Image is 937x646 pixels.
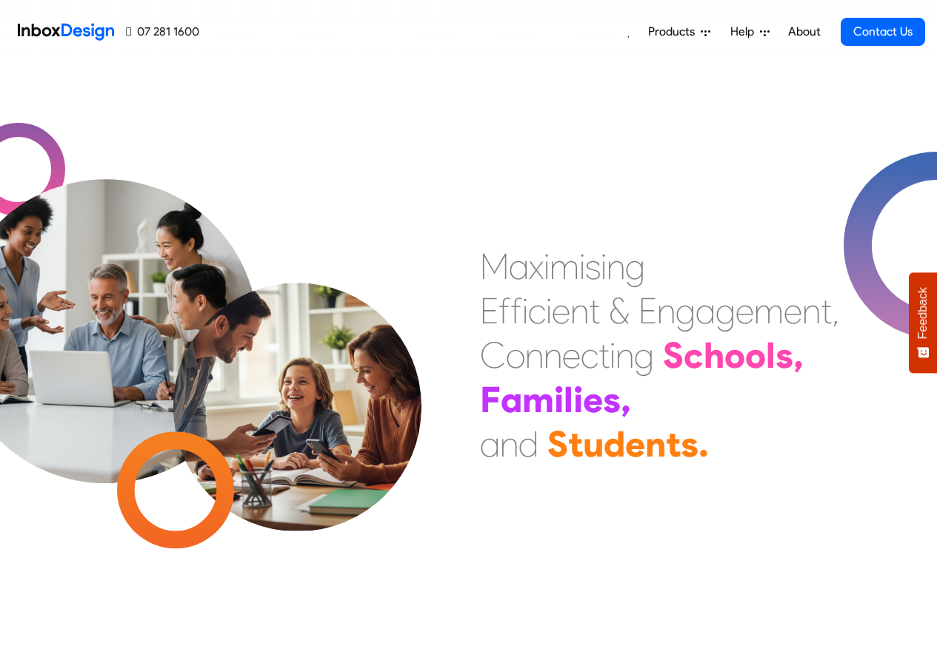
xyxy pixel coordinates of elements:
div: , [793,333,804,377]
a: 07 281 1600 [126,23,199,41]
div: e [736,289,754,333]
div: Maximising Efficient & Engagement, Connecting Schools, Families, and Students. [480,244,839,466]
div: M [480,244,509,289]
div: l [766,333,776,377]
div: E [638,289,657,333]
div: l [564,377,573,422]
div: e [784,289,802,333]
span: Feedback [916,287,930,339]
div: a [509,244,529,289]
div: d [604,422,625,466]
img: parents_with_child.png [142,221,453,531]
div: i [546,289,552,333]
div: d [518,422,538,466]
div: t [598,333,610,377]
div: u [583,422,604,466]
div: i [573,377,583,422]
div: c [684,333,704,377]
div: g [716,289,736,333]
div: g [634,333,654,377]
div: S [663,333,684,377]
div: S [547,422,568,466]
div: n [500,422,518,466]
div: i [579,244,585,289]
a: Contact Us [841,18,925,46]
div: n [607,244,625,289]
div: t [568,422,583,466]
div: m [522,377,554,422]
div: c [528,289,546,333]
div: n [645,422,666,466]
div: m [754,289,784,333]
div: c [581,333,598,377]
a: Help [724,17,776,47]
div: s [585,244,601,289]
div: o [745,333,766,377]
div: o [724,333,745,377]
div: i [601,244,607,289]
div: s [681,422,698,466]
div: F [480,377,501,422]
div: n [525,333,544,377]
div: m [550,244,579,289]
div: & [609,289,630,333]
div: n [570,289,589,333]
div: , [832,289,839,333]
div: e [562,333,581,377]
div: x [529,244,544,289]
div: s [603,377,621,422]
div: i [554,377,564,422]
a: Products [642,17,716,47]
div: a [696,289,716,333]
div: , [621,377,631,422]
div: e [625,422,645,466]
div: i [544,244,550,289]
div: i [522,289,528,333]
div: o [506,333,525,377]
div: t [821,289,832,333]
div: t [589,289,600,333]
span: Products [648,23,701,41]
div: e [552,289,570,333]
div: f [510,289,522,333]
button: Feedback - Show survey [909,272,937,373]
div: i [610,333,616,377]
div: n [544,333,562,377]
div: s [776,333,793,377]
div: a [501,377,522,422]
div: g [676,289,696,333]
div: t [666,422,681,466]
div: C [480,333,506,377]
div: n [802,289,821,333]
div: f [498,289,510,333]
div: E [480,289,498,333]
div: n [657,289,676,333]
div: a [480,422,500,466]
div: h [704,333,724,377]
a: About [784,17,824,47]
div: n [616,333,634,377]
div: g [625,244,645,289]
div: e [583,377,603,422]
span: Help [730,23,760,41]
div: . [698,422,709,466]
